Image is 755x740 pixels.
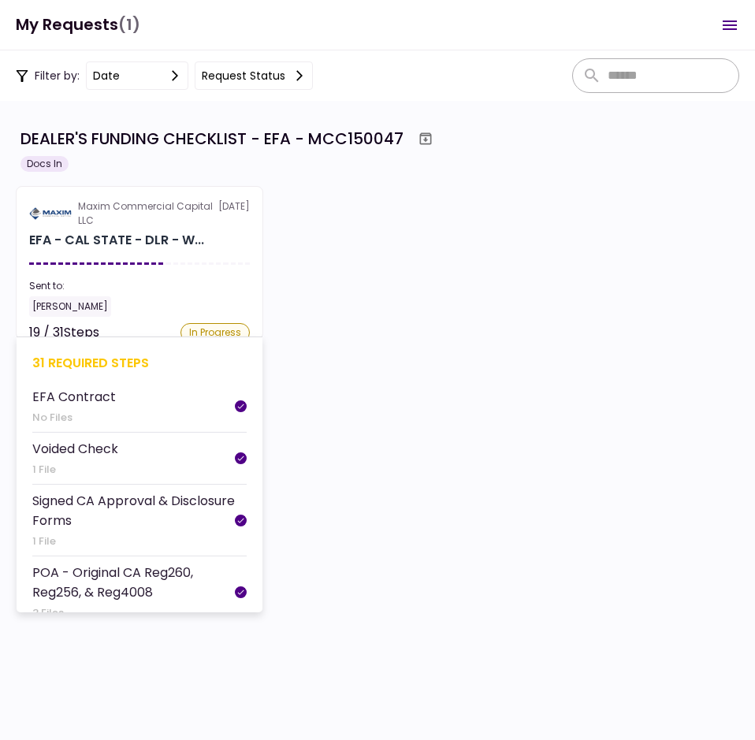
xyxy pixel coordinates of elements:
[32,410,116,426] div: No Files
[195,61,313,90] button: Request status
[32,534,235,549] div: 1 File
[32,491,235,530] div: Signed CA Approval & Disclosure Forms
[20,127,404,151] div: DEALER'S FUNDING CHECKLIST - EFA - MCC150047
[86,61,188,90] button: date
[32,439,118,459] div: Voided Check
[16,61,313,90] div: Filter by:
[16,9,140,41] h1: My Requests
[29,231,204,250] div: EFA - CAL STATE - DLR - W/COMPANY - FUNDING CHECKLIST
[93,67,120,84] div: date
[29,206,72,221] img: Partner logo
[20,156,69,172] div: Docs In
[180,323,250,342] div: In Progress
[29,296,111,317] div: [PERSON_NAME]
[78,199,218,228] div: Maxim Commercial Capital LLC
[118,9,140,41] span: (1)
[29,279,250,293] div: Sent to:
[711,6,749,44] button: Open menu
[29,323,99,342] div: 19 / 31 Steps
[32,605,235,621] div: 3 Files
[32,462,118,478] div: 1 File
[32,563,235,602] div: POA - Original CA Reg260, Reg256, & Reg4008
[411,125,440,153] button: Archive workflow
[29,199,250,228] div: [DATE]
[32,353,247,373] div: 31 required steps
[32,387,116,407] div: EFA Contract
